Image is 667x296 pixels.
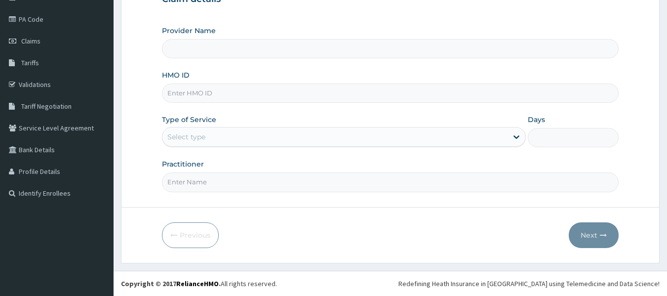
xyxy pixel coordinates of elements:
strong: Copyright © 2017 . [121,279,221,288]
label: Type of Service [162,115,216,125]
label: HMO ID [162,70,190,80]
span: Tariff Negotiation [21,102,72,111]
label: Practitioner [162,159,204,169]
span: Tariffs [21,58,39,67]
div: Redefining Heath Insurance in [GEOGRAPHIC_DATA] using Telemedicine and Data Science! [398,279,660,289]
span: Claims [21,37,40,45]
button: Next [569,222,619,248]
footer: All rights reserved. [114,271,667,296]
div: Select type [167,132,205,142]
label: Days [528,115,545,125]
label: Provider Name [162,26,216,36]
input: Enter Name [162,172,619,192]
a: RelianceHMO [176,279,219,288]
button: Previous [162,222,219,248]
input: Enter HMO ID [162,84,619,103]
